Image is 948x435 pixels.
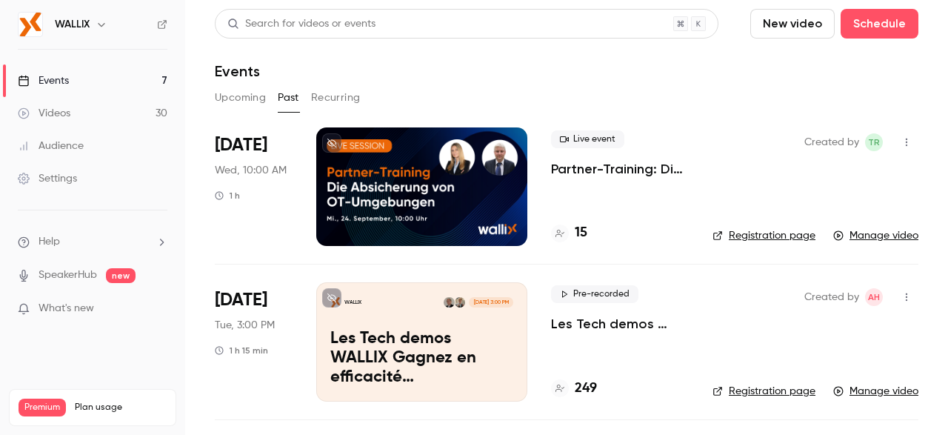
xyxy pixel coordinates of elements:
[575,223,587,243] h4: 15
[804,133,859,151] span: Created by
[18,171,77,186] div: Settings
[865,133,883,151] span: Thomas Reinhard
[18,73,69,88] div: Events
[215,288,267,312] span: [DATE]
[344,299,361,306] p: WALLIX
[833,384,918,399] a: Manage video
[215,318,275,333] span: Tue, 3:00 PM
[455,297,465,308] img: Marc Balasko
[215,62,260,80] h1: Events
[551,223,587,243] a: 15
[150,302,167,316] iframe: Noticeable Trigger
[868,288,880,306] span: AH
[865,288,883,306] span: Audrey Hiba
[39,301,94,316] span: What's new
[39,234,60,250] span: Help
[215,163,287,178] span: Wed, 10:00 AM
[750,9,835,39] button: New video
[215,133,267,157] span: [DATE]
[712,228,815,243] a: Registration page
[215,127,293,246] div: Sep 24 Wed, 10:00 AM (Europe/Paris)
[330,330,513,387] p: Les Tech demos WALLIX Gagnez en efficacité opérationnelle avec WALLIX [PERSON_NAME]
[712,384,815,399] a: Registration page
[551,160,689,178] a: Partner-Training: Die Absicherung von OT-Umgebungen mit WALLIX
[469,297,513,308] span: [DATE] 3:00 PM
[575,379,597,399] h4: 249
[75,402,167,414] span: Plan usage
[55,17,90,32] h6: WALLIX
[833,228,918,243] a: Manage video
[841,9,918,39] button: Schedule
[278,86,299,110] button: Past
[215,282,293,401] div: Sep 23 Tue, 3:00 PM (Europe/Paris)
[868,133,880,151] span: TR
[316,282,527,401] a: Les Tech demos WALLIX Gagnez en efficacité opérationnelle avec WALLIX PAMWALLIXMarc BalaskoGrégoi...
[551,285,638,303] span: Pre-recorded
[551,379,597,399] a: 249
[227,16,375,32] div: Search for videos or events
[18,106,70,121] div: Videos
[551,130,624,148] span: Live event
[19,399,66,416] span: Premium
[311,86,361,110] button: Recurring
[19,13,42,36] img: WALLIX
[18,139,84,153] div: Audience
[804,288,859,306] span: Created by
[39,268,97,283] a: SpeakerHub
[551,315,689,333] a: Les Tech demos WALLIX Gagnez en efficacité opérationnelle avec WALLIX [PERSON_NAME]
[215,86,266,110] button: Upcoming
[215,345,268,356] div: 1 h 15 min
[106,268,136,283] span: new
[18,234,167,250] li: help-dropdown-opener
[444,297,454,308] img: Grégoire DE MONTGOLFIER
[215,190,240,202] div: 1 h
